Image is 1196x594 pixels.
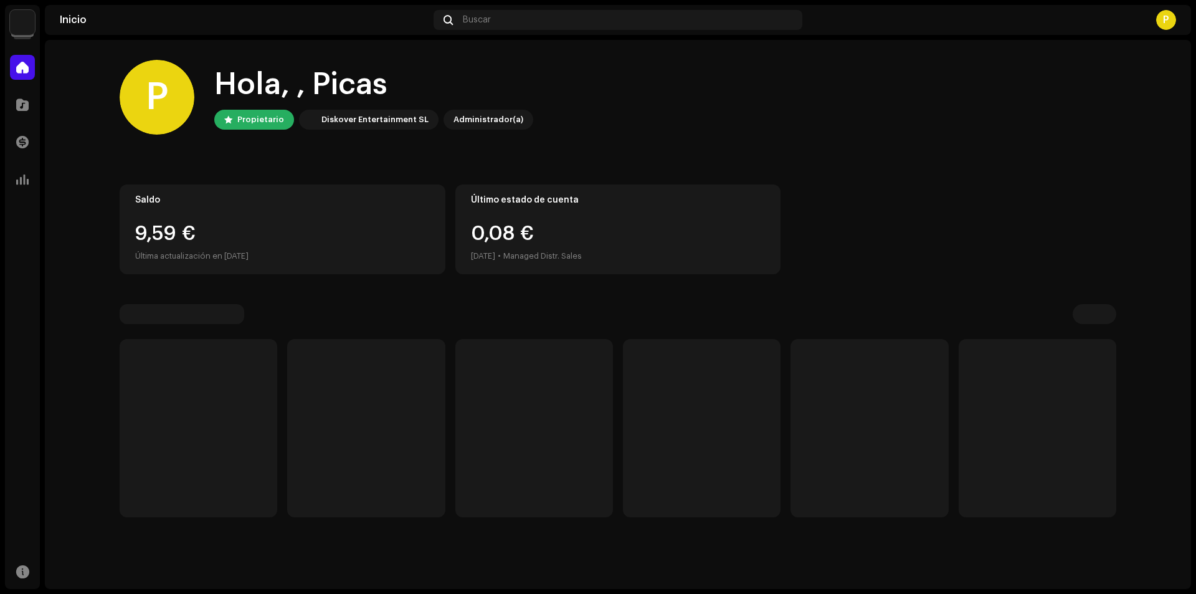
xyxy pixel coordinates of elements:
div: Saldo [135,195,430,205]
img: 297a105e-aa6c-4183-9ff4-27133c00f2e2 [10,10,35,35]
div: Diskover Entertainment SL [321,112,429,127]
re-o-card-value: Último estado de cuenta [455,184,781,274]
img: 297a105e-aa6c-4183-9ff4-27133c00f2e2 [301,112,316,127]
div: Administrador(a) [453,112,523,127]
div: Managed Distr. Sales [503,249,582,264]
div: Último estado de cuenta [471,195,766,205]
div: Propietario [237,112,284,127]
div: P [120,60,194,135]
span: Buscar [463,15,491,25]
div: Hola, , Picas [214,65,533,105]
div: Última actualización en [DATE] [135,249,430,264]
div: P [1156,10,1176,30]
div: [DATE] [471,249,495,264]
div: • [498,249,501,264]
div: Inicio [60,15,429,25]
re-o-card-value: Saldo [120,184,445,274]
